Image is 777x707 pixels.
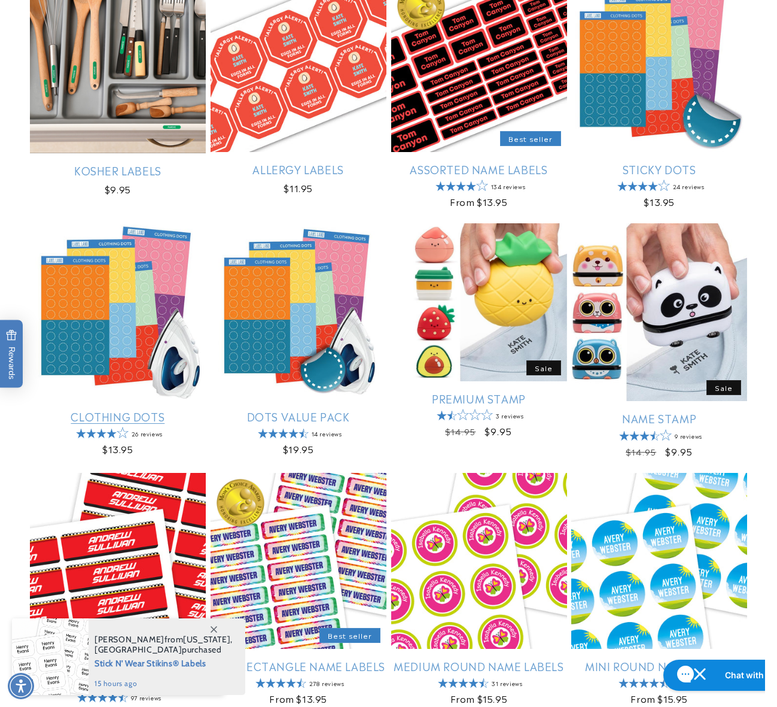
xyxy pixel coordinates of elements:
[6,329,17,379] span: Rewards
[95,678,233,689] span: 15 hours ago
[657,656,765,695] iframe: Gorgias live chat messenger
[391,659,567,673] a: Medium Round Name Labels
[391,392,567,405] a: Premium Stamp
[571,659,747,673] a: Mini Round Name Labels
[8,673,34,699] div: Accessibility Menu
[211,409,386,423] a: Dots Value Pack
[391,162,567,176] a: Assorted Name Labels
[95,644,182,655] span: [GEOGRAPHIC_DATA]
[30,409,206,423] a: Clothing Dots
[95,635,233,655] span: from , purchased
[95,655,233,670] span: Stick N' Wear Stikins® Labels
[6,4,132,35] button: Open gorgias live chat
[211,162,386,176] a: Allergy Labels
[30,163,206,177] a: Kosher Labels
[571,411,747,425] a: Name Stamp
[211,659,386,673] a: Mini Rectangle Name Labels
[68,14,118,26] h1: Chat with us
[10,611,151,647] iframe: Sign Up via Text for Offers
[571,162,747,176] a: Sticky Dots
[183,634,230,645] span: [US_STATE]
